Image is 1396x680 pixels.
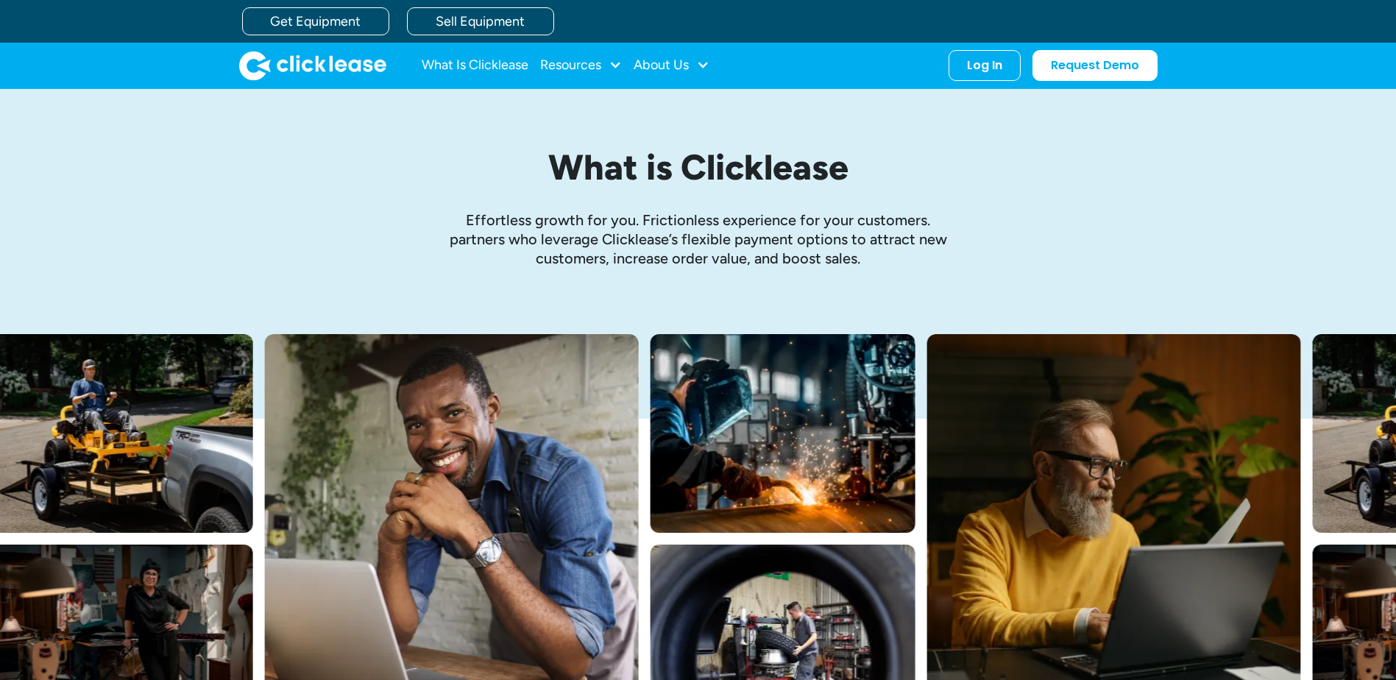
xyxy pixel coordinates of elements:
[407,7,554,35] a: Sell Equipment
[441,210,956,268] p: Effortless growth ﻿for you. Frictionless experience for your customers. partners who leverage Cli...
[352,148,1044,187] h1: What is Clicklease
[651,334,915,533] img: A welder in a large mask working on a large pipe
[239,51,386,80] img: Clicklease logo
[967,58,1002,73] div: Log In
[239,51,386,80] a: home
[540,51,622,80] div: Resources
[422,51,528,80] a: What Is Clicklease
[634,51,709,80] div: About Us
[1032,50,1158,81] a: Request Demo
[242,7,389,35] a: Get Equipment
